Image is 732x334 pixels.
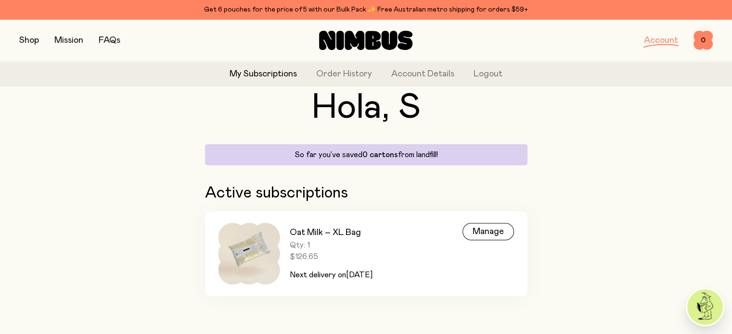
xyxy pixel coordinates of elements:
[205,211,527,296] a: Oat Milk – XL BagQty: 1$126.65Next delivery on[DATE]Manage
[346,271,372,279] span: [DATE]
[391,68,454,81] a: Account Details
[205,185,527,202] h2: Active subscriptions
[474,68,502,81] button: Logout
[290,240,372,250] span: Qty: 1
[462,223,514,240] div: Manage
[693,31,713,50] button: 0
[290,269,372,281] p: Next delivery on
[99,36,120,45] a: FAQs
[290,227,372,238] h3: Oat Milk – XL Bag
[205,90,527,125] h1: Hola, S
[316,68,372,81] a: Order History
[290,252,372,261] span: $126.65
[644,36,678,45] a: Account
[211,150,522,160] p: So far you’ve saved from landfill!
[687,289,723,325] img: agent
[230,68,297,81] a: My Subscriptions
[19,4,713,15] div: Get 6 pouches for the price of 5 with our Bulk Pack ✨ Free Australian metro shipping for orders $59+
[362,151,398,159] span: 0 cartons
[54,36,83,45] a: Mission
